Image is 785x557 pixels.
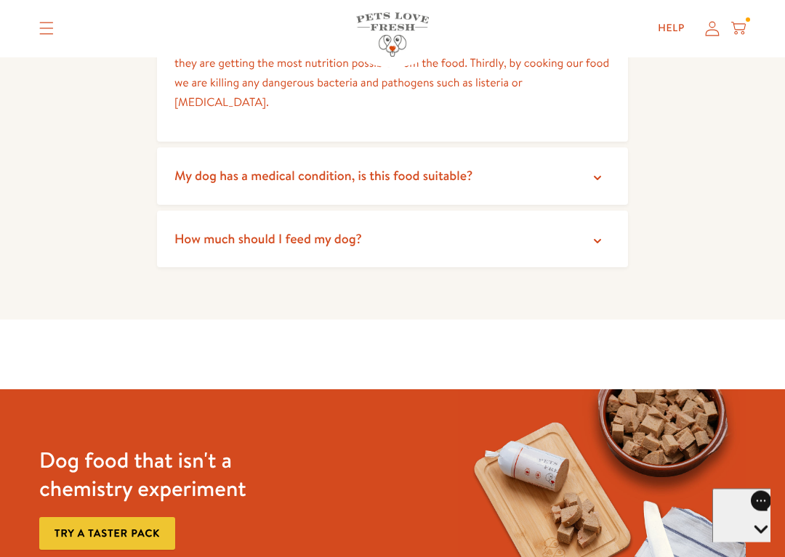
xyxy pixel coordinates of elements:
iframe: Gorgias live chat messenger [712,489,770,542]
img: Pets Love Fresh [356,13,429,57]
summary: Translation missing: en.sections.header.menu [28,11,65,47]
a: Try a taster pack [39,518,175,550]
a: Help [646,15,696,44]
span: How much should I feed my dog? [174,230,362,248]
h3: Dog food that isn't a chemistry experiment [39,447,327,503]
span: My dog has a medical condition, is this food suitable? [174,167,472,185]
summary: How much should I feed my dog? [157,211,628,269]
summary: My dog has a medical condition, is this food suitable? [157,148,628,206]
